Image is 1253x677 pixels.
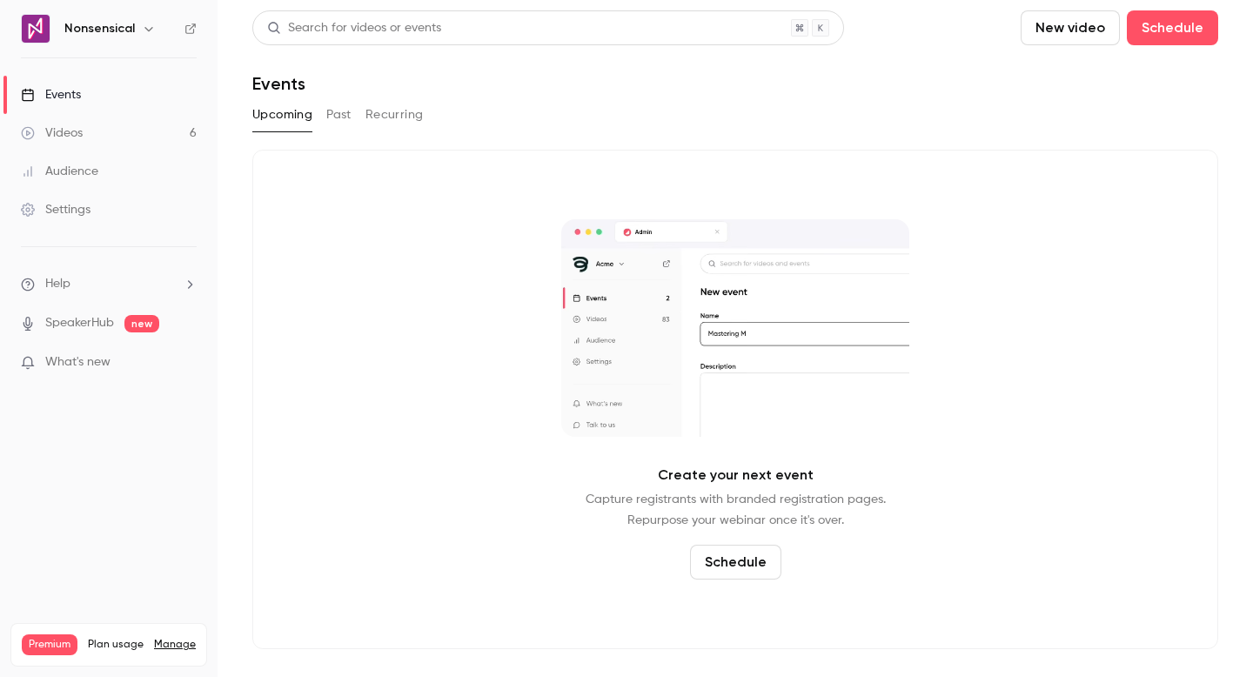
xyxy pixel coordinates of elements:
[690,545,781,580] button: Schedule
[88,638,144,652] span: Plan usage
[21,201,90,218] div: Settings
[21,86,81,104] div: Events
[21,275,197,293] li: help-dropdown-opener
[176,355,197,371] iframe: Noticeable Trigger
[124,315,159,332] span: new
[586,489,886,531] p: Capture registrants with branded registration pages. Repurpose your webinar once it's over.
[22,15,50,43] img: Nonsensical
[326,101,352,129] button: Past
[365,101,424,129] button: Recurring
[45,314,114,332] a: SpeakerHub
[154,638,196,652] a: Manage
[252,73,305,94] h1: Events
[45,275,70,293] span: Help
[21,163,98,180] div: Audience
[21,124,83,142] div: Videos
[267,19,441,37] div: Search for videos or events
[45,353,111,372] span: What's new
[1127,10,1218,45] button: Schedule
[64,20,135,37] h6: Nonsensical
[252,101,312,129] button: Upcoming
[22,634,77,655] span: Premium
[1021,10,1120,45] button: New video
[658,465,814,486] p: Create your next event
